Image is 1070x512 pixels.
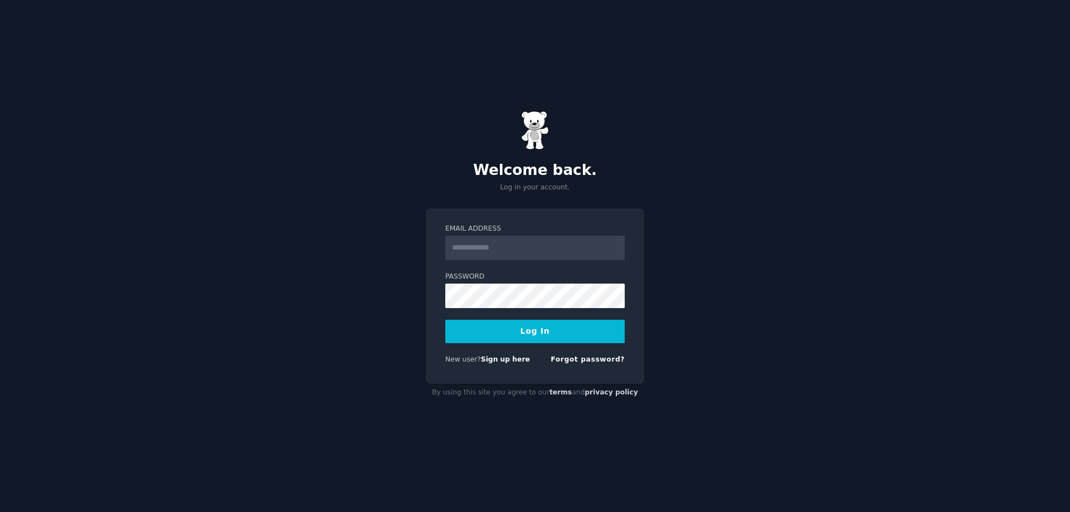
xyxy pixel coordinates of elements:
h2: Welcome back. [426,162,644,179]
button: Log In [445,320,625,343]
a: Forgot password? [551,355,625,363]
img: Gummy Bear [521,111,549,150]
a: terms [549,388,572,396]
div: By using this site you agree to our and [426,384,644,402]
span: New user? [445,355,481,363]
p: Log in your account. [426,183,644,193]
a: Sign up here [481,355,530,363]
label: Email Address [445,224,625,234]
label: Password [445,272,625,282]
a: privacy policy [585,388,638,396]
